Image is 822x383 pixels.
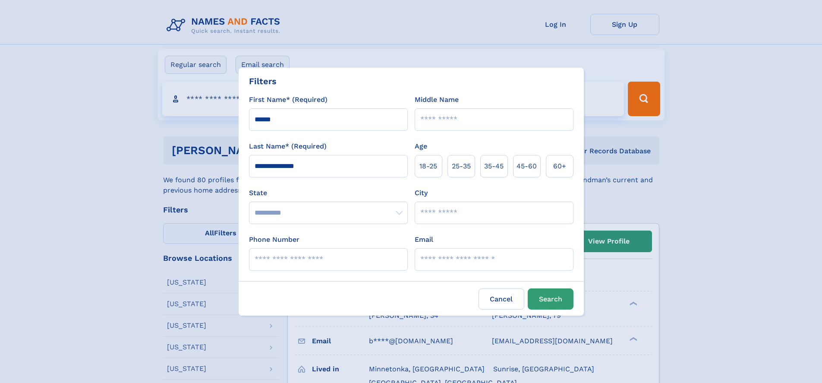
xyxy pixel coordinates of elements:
[419,161,437,171] span: 18‑25
[528,288,573,310] button: Search
[517,161,537,171] span: 45‑60
[249,234,299,245] label: Phone Number
[415,95,459,105] label: Middle Name
[249,75,277,88] div: Filters
[249,141,327,152] label: Last Name* (Required)
[415,234,433,245] label: Email
[479,288,524,310] label: Cancel
[249,188,408,198] label: State
[415,141,427,152] label: Age
[415,188,428,198] label: City
[484,161,504,171] span: 35‑45
[249,95,328,105] label: First Name* (Required)
[553,161,566,171] span: 60+
[452,161,471,171] span: 25‑35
